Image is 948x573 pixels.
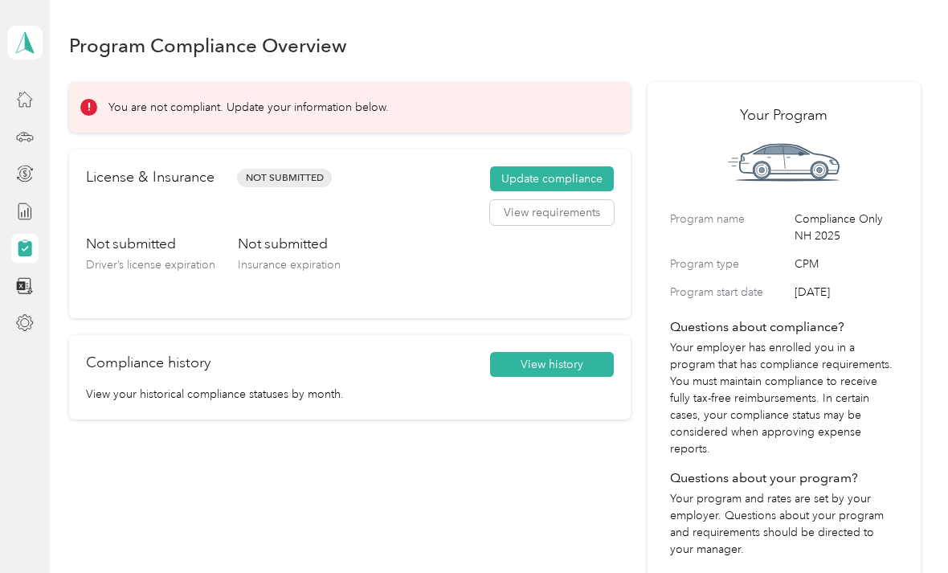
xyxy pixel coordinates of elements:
span: CPM [795,256,897,272]
h1: Program Compliance Overview [69,37,347,54]
h3: Not submitted [86,234,215,254]
h2: Your Program [670,104,897,126]
iframe: Everlance-gr Chat Button Frame [858,483,948,573]
label: Program name [670,211,789,244]
p: Your program and rates are set by your employer. Questions about your program and requirements sh... [670,490,897,558]
p: You are not compliant. Update your information below. [108,99,389,116]
label: Program start date [670,284,789,301]
span: Driver’s license expiration [86,258,215,272]
span: Compliance Only NH 2025 [795,211,897,244]
label: Program type [670,256,789,272]
h3: Not submitted [238,234,341,254]
button: View history [490,352,614,378]
span: Not Submitted [237,169,332,187]
span: Insurance expiration [238,258,341,272]
p: Your employer has enrolled you in a program that has compliance requirements. You must maintain c... [670,339,897,457]
button: Update compliance [490,166,614,192]
h4: Questions about your program? [670,469,897,488]
p: View your historical compliance statuses by month. [86,386,614,403]
h2: Compliance history [86,352,210,374]
span: [DATE] [795,284,897,301]
button: View requirements [490,200,614,226]
h4: Questions about compliance? [670,317,897,337]
h2: License & Insurance [86,166,215,188]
